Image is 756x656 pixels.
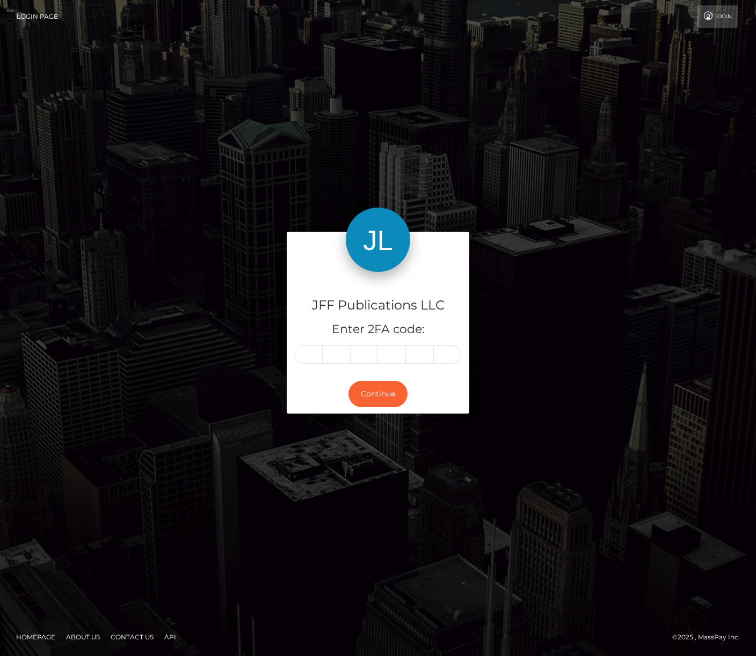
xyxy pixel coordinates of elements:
[62,629,104,645] a: About Us
[348,381,408,407] button: Continue
[106,629,158,645] a: Contact Us
[160,629,180,645] a: API
[295,296,461,315] h4: JFF Publications LLC
[17,5,58,28] a: Login Page
[295,321,461,338] h5: Enter 2FA code:
[346,208,410,272] img: JFF Publications LLC
[672,631,748,643] div: © 2025 , MassPay Inc.
[12,629,60,645] a: Homepage
[697,5,738,28] a: Login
